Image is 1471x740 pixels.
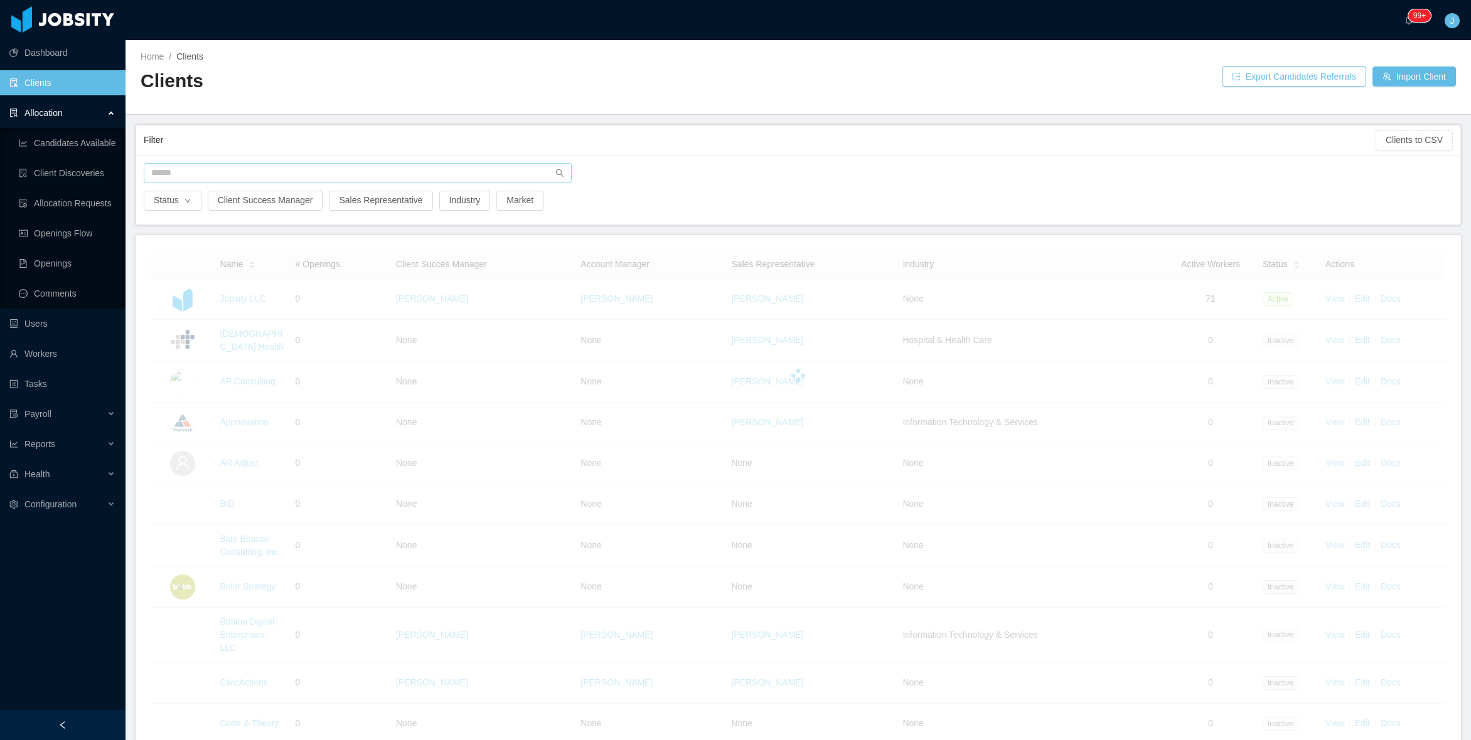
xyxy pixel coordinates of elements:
a: icon: profileTasks [9,371,115,396]
button: Client Success Manager [208,191,323,211]
div: Filter [144,129,1376,152]
a: icon: idcardOpenings Flow [19,221,115,246]
sup: 166 [1408,9,1431,22]
i: icon: bell [1404,16,1413,24]
span: Payroll [24,409,51,419]
span: J [1450,13,1455,28]
a: icon: robotUsers [9,311,115,336]
span: Clients [176,51,203,61]
button: Sales Representative [329,191,432,211]
i: icon: search [555,169,564,177]
button: Clients to CSV [1376,130,1453,151]
span: / [169,51,171,61]
a: icon: userWorkers [9,341,115,366]
span: Reports [24,439,55,449]
i: icon: line-chart [9,440,18,448]
a: icon: auditClients [9,70,115,95]
a: icon: pie-chartDashboard [9,40,115,65]
i: icon: file-protect [9,410,18,418]
a: icon: line-chartCandidates Available [19,130,115,156]
i: icon: medicine-box [9,470,18,478]
i: icon: solution [9,108,18,117]
span: Allocation [24,108,63,118]
button: icon: usergroup-addImport Client [1372,66,1456,87]
a: icon: file-doneAllocation Requests [19,191,115,216]
span: Health [24,469,50,479]
a: Home [141,51,164,61]
h2: Clients [141,68,798,94]
button: Industry [439,191,491,211]
a: icon: file-searchClient Discoveries [19,161,115,186]
button: icon: exportExport Candidates Referrals [1222,66,1366,87]
i: icon: setting [9,500,18,509]
span: Configuration [24,499,77,509]
button: Statusicon: down [144,191,201,211]
a: icon: messageComments [19,281,115,306]
a: icon: file-textOpenings [19,251,115,276]
button: Market [496,191,543,211]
